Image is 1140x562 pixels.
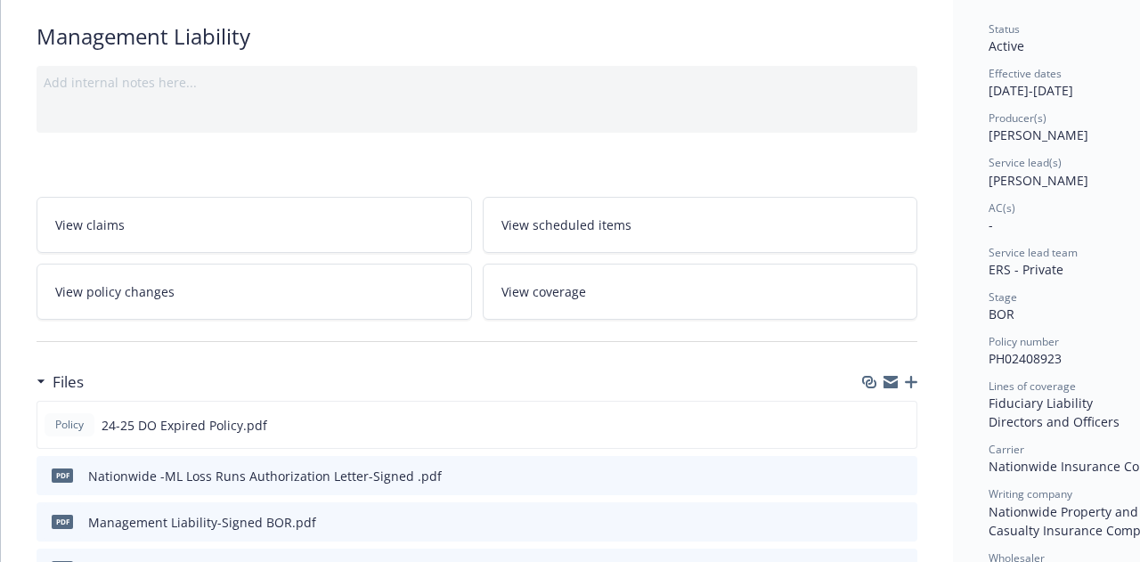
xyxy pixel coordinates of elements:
span: Writing company [989,486,1072,501]
span: View claims [55,216,125,234]
a: View claims [37,197,472,253]
button: download file [865,416,879,435]
span: Policy [52,417,87,433]
button: download file [866,513,880,532]
div: Management Liability-Signed BOR.pdf [88,513,316,532]
span: Lines of coverage [989,379,1076,394]
button: download file [866,467,880,485]
span: 24-25 DO Expired Policy.pdf [102,416,267,435]
span: View scheduled items [501,216,631,234]
span: Status [989,21,1020,37]
span: pdf [52,468,73,482]
span: Active [989,37,1024,54]
span: pdf [52,515,73,528]
span: Producer(s) [989,110,1046,126]
div: Add internal notes here... [44,73,910,92]
span: Service lead(s) [989,155,1062,170]
span: View coverage [501,282,586,301]
span: PH02408923 [989,350,1062,367]
span: Service lead team [989,245,1078,260]
a: View coverage [483,264,918,320]
button: preview file [893,416,909,435]
span: Effective dates [989,66,1062,81]
div: Files [37,371,84,394]
span: Stage [989,289,1017,305]
h3: Files [53,371,84,394]
span: [PERSON_NAME] [989,172,1088,189]
span: AC(s) [989,200,1015,216]
a: View policy changes [37,264,472,320]
button: preview file [894,513,910,532]
span: - [989,216,993,233]
span: View policy changes [55,282,175,301]
button: preview file [894,467,910,485]
span: Policy number [989,334,1059,349]
span: [PERSON_NAME] [989,126,1088,143]
span: ERS - Private [989,261,1063,278]
div: Nationwide -ML Loss Runs Authorization Letter-Signed .pdf [88,467,442,485]
a: View scheduled items [483,197,918,253]
span: Carrier [989,442,1024,457]
div: Management Liability [37,21,917,52]
span: BOR [989,305,1014,322]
